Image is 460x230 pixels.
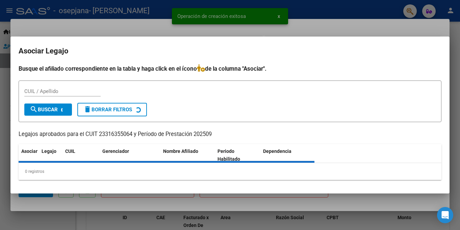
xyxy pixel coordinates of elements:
[19,45,441,57] h2: Asociar Legajo
[65,148,75,154] span: CUIL
[83,105,92,113] mat-icon: delete
[19,64,441,73] h4: Busque el afiliado correspondiente en la tabla y haga click en el ícono de la columna "Asociar".
[83,107,132,113] span: Borrar Filtros
[39,144,62,166] datatable-header-cell: Legajo
[263,148,291,154] span: Dependencia
[218,148,240,162] span: Periodo Habilitado
[21,148,37,154] span: Asociar
[437,207,453,223] div: Open Intercom Messenger
[260,144,315,166] datatable-header-cell: Dependencia
[42,148,56,154] span: Legajo
[30,105,38,113] mat-icon: search
[30,107,58,113] span: Buscar
[24,103,72,116] button: Buscar
[215,144,260,166] datatable-header-cell: Periodo Habilitado
[100,144,160,166] datatable-header-cell: Gerenciador
[102,148,129,154] span: Gerenciador
[19,163,441,180] div: 0 registros
[163,148,198,154] span: Nombre Afiliado
[77,103,147,116] button: Borrar Filtros
[19,130,441,139] p: Legajos aprobados para el CUIT 23316355064 y Período de Prestación 202509
[62,144,100,166] datatable-header-cell: CUIL
[19,144,39,166] datatable-header-cell: Asociar
[160,144,215,166] datatable-header-cell: Nombre Afiliado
